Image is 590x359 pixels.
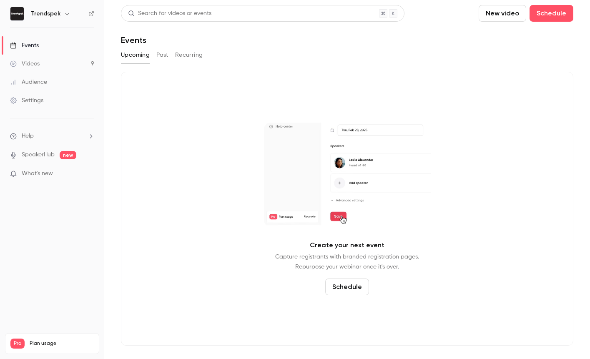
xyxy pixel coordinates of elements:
span: Pro [10,339,25,349]
span: new [60,151,76,159]
button: Upcoming [121,48,150,62]
button: Past [156,48,168,62]
p: Create your next event [310,240,384,250]
div: Videos [10,60,40,68]
h1: Events [121,35,146,45]
button: Schedule [325,279,369,295]
p: Capture registrants with branded registration pages. Repurpose your webinar once it's over. [275,252,419,272]
span: Help [22,132,34,141]
iframe: Noticeable Trigger [84,170,94,178]
div: Audience [10,78,47,86]
div: Search for videos or events [128,9,211,18]
li: help-dropdown-opener [10,132,94,141]
button: New video [479,5,526,22]
span: Plan usage [30,340,94,347]
a: SpeakerHub [22,151,55,159]
div: Settings [10,96,43,105]
h6: Trendspek [31,10,60,18]
button: Recurring [175,48,203,62]
span: What's new [22,169,53,178]
img: Trendspek [10,7,24,20]
button: Schedule [530,5,573,22]
div: Events [10,41,39,50]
